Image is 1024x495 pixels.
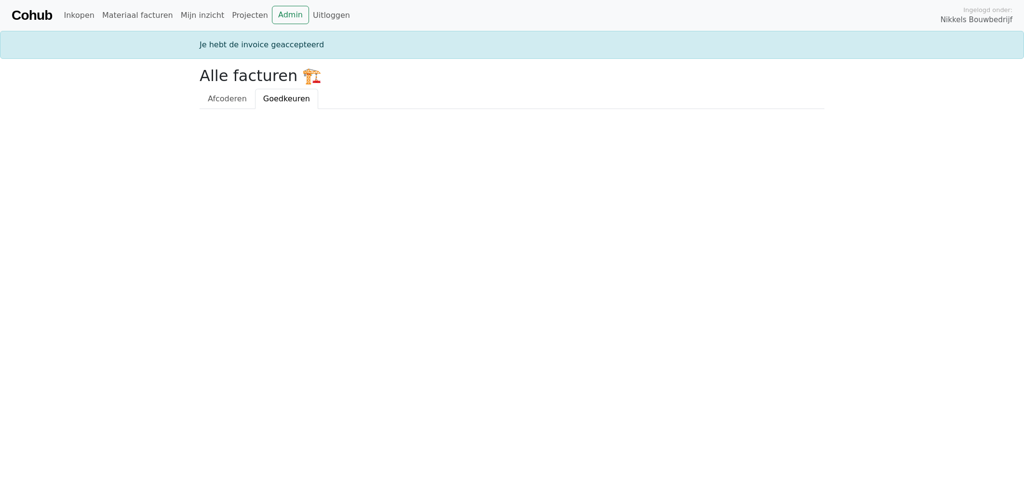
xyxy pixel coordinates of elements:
a: Afcoderen [200,89,255,109]
span: Goedkeuren [263,94,310,103]
span: Afcoderen [208,94,247,103]
span: Ingelogd onder: [963,5,1012,14]
a: Materiaal facturen [98,6,177,25]
div: Je hebt de invoice geaccepteerd [194,39,830,51]
a: Uitloggen [309,6,354,25]
a: Goedkeuren [255,89,318,109]
a: Mijn inzicht [177,6,229,25]
a: Inkopen [60,6,98,25]
a: Admin [272,6,309,24]
span: Nikkels Bouwbedrijf [941,14,1012,26]
a: Projecten [228,6,272,25]
a: Cohub [12,4,52,27]
h2: Alle facturen 🏗️ [200,67,824,85]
